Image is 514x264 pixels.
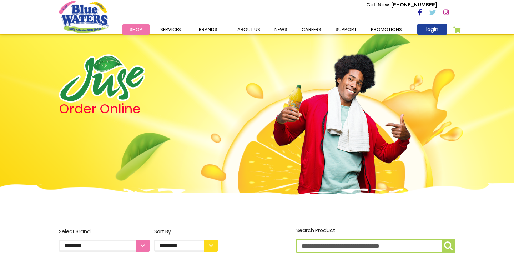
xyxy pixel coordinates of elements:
span: Services [160,26,181,33]
p: [PHONE_NUMBER] [366,1,437,9]
button: Search Product [442,239,455,253]
div: Sort By [154,228,218,235]
h4: Order Online [59,103,218,115]
a: News [267,24,294,35]
span: Brands [199,26,217,33]
a: about us [230,24,267,35]
a: store logo [59,1,109,33]
select: Sort By [154,240,218,252]
a: support [328,24,364,35]
input: Search Product [296,239,455,253]
select: Select Brand [59,240,150,252]
a: Promotions [364,24,409,35]
img: man.png [272,41,412,194]
label: Select Brand [59,228,150,252]
img: logo [59,54,145,103]
span: Call Now : [366,1,391,8]
label: Search Product [296,227,455,253]
a: login [417,24,447,35]
span: Shop [130,26,142,33]
img: search-icon.png [444,241,453,250]
a: careers [294,24,328,35]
